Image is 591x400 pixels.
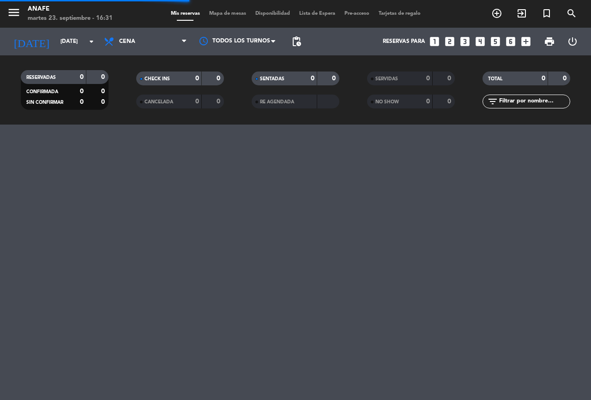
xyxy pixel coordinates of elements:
[332,75,338,82] strong: 0
[7,6,21,19] i: menu
[101,88,107,95] strong: 0
[488,77,502,81] span: TOTAL
[205,11,251,16] span: Mapa de mesas
[491,8,502,19] i: add_circle_outline
[428,36,440,48] i: looks_one
[166,11,205,16] span: Mis reservas
[260,77,284,81] span: SENTADAS
[375,77,398,81] span: SERVIDAS
[80,88,84,95] strong: 0
[195,98,199,105] strong: 0
[295,11,340,16] span: Lista de Espera
[426,98,430,105] strong: 0
[447,98,453,105] strong: 0
[26,90,58,94] span: CONFIRMADA
[447,75,453,82] strong: 0
[80,99,84,105] strong: 0
[541,8,552,19] i: turned_in_not
[505,36,517,48] i: looks_6
[544,36,555,47] span: print
[26,75,56,80] span: RESERVADAS
[340,11,374,16] span: Pre-acceso
[26,100,63,105] span: SIN CONFIRMAR
[487,96,498,107] i: filter_list
[374,11,425,16] span: Tarjetas de regalo
[474,36,486,48] i: looks_4
[520,36,532,48] i: add_box
[217,98,222,105] strong: 0
[561,28,584,55] div: LOG OUT
[311,75,314,82] strong: 0
[251,11,295,16] span: Disponibilidad
[80,74,84,80] strong: 0
[489,36,501,48] i: looks_5
[28,5,113,14] div: ANAFE
[375,100,399,104] span: NO SHOW
[444,36,456,48] i: looks_two
[7,6,21,23] button: menu
[86,36,97,47] i: arrow_drop_down
[498,96,570,107] input: Filtrar por nombre...
[28,14,113,23] div: martes 23. septiembre - 16:31
[101,74,107,80] strong: 0
[563,75,568,82] strong: 0
[383,38,425,45] span: Reservas para
[567,36,578,47] i: power_settings_new
[291,36,302,47] span: pending_actions
[145,100,173,104] span: CANCELADA
[145,77,170,81] span: CHECK INS
[101,99,107,105] strong: 0
[566,8,577,19] i: search
[516,8,527,19] i: exit_to_app
[542,75,545,82] strong: 0
[459,36,471,48] i: looks_3
[7,31,56,52] i: [DATE]
[119,38,135,45] span: Cena
[195,75,199,82] strong: 0
[426,75,430,82] strong: 0
[217,75,222,82] strong: 0
[260,100,294,104] span: RE AGENDADA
